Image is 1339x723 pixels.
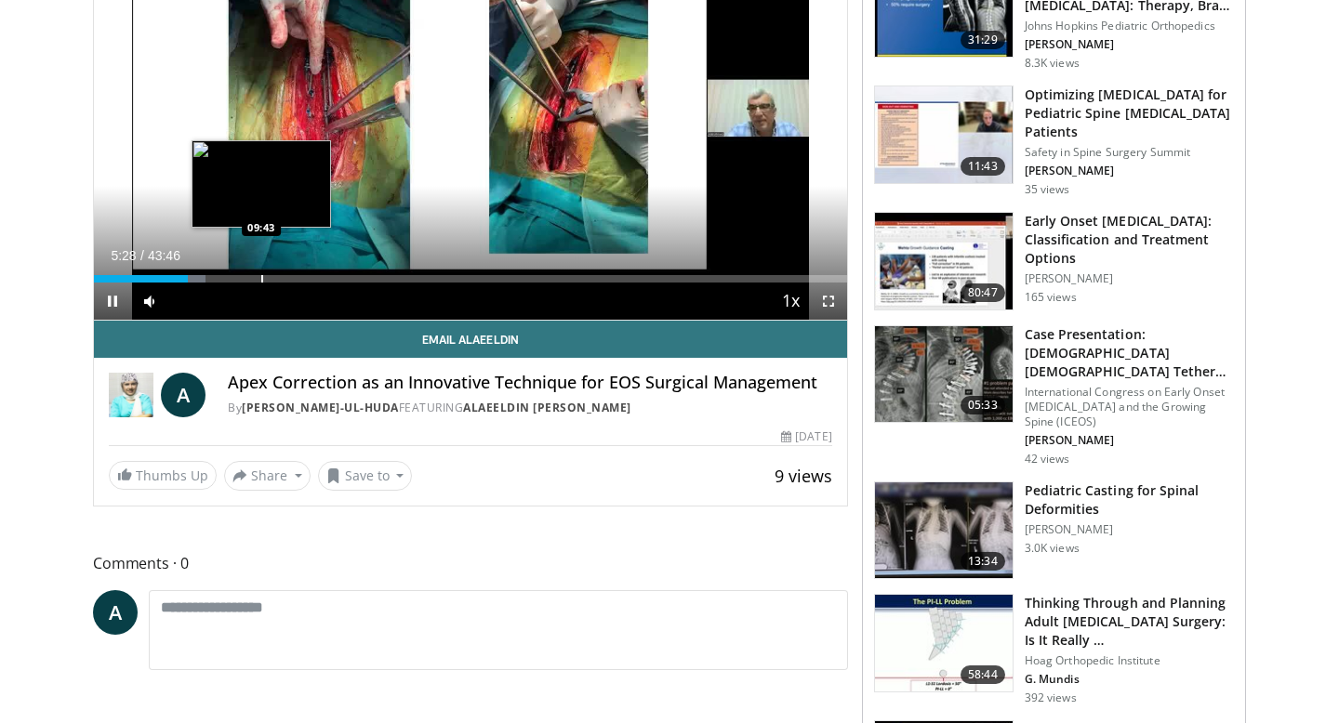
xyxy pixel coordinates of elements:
[961,552,1005,571] span: 13:34
[961,396,1005,414] span: 05:33
[1025,672,1234,687] p: G. Mundis
[874,85,1234,197] a: 11:43 Optimizing [MEDICAL_DATA] for Pediatric Spine [MEDICAL_DATA] Patients Safety in Spine Surge...
[775,465,832,487] span: 9 views
[1025,56,1080,71] p: 8.3K views
[1025,212,1234,268] h3: Early Onset [MEDICAL_DATA]: Classification and Treatment Options
[781,428,831,445] div: [DATE]
[874,481,1234,580] a: 13:34 Pediatric Casting for Spinal Deformities [PERSON_NAME] 3.0K views
[318,461,413,491] button: Save to
[228,400,832,416] div: By FEATURING
[228,373,832,393] h4: Apex Correction as an Innovative Technique for EOS Surgical Management
[224,461,311,491] button: Share
[93,590,138,635] a: A
[1025,522,1234,537] p: [PERSON_NAME]
[1025,690,1077,705] p: 392 views
[94,283,131,320] button: Pause
[810,283,847,320] button: Fullscreen
[140,248,144,263] span: /
[875,86,1013,183] img: 557bc190-4981-4553-806a-e103f1e7d078.150x105_q85_crop-smart_upscale.jpg
[875,595,1013,691] img: 75794dbb-5da5-45ce-b31c-1353d9da21ab.150x105_q85_crop-smart_upscale.jpg
[1025,290,1077,305] p: 165 views
[1025,385,1234,429] p: International Congress on Early Onset [MEDICAL_DATA] and the Growing Spine (ICEOS)
[131,283,168,320] button: Mute
[109,373,153,417] img: Dr Noor-ul-Huda
[1025,653,1234,668] p: Hoag Orthopedic Institute
[961,665,1005,684] span: 58:44
[109,461,217,490] a: Thumbs Up
[192,140,331,228] img: image.jpeg
[874,212,1234,310] a: 80:47 Early Onset [MEDICAL_DATA]: Classification and Treatment Options [PERSON_NAME] 165 views
[875,213,1013,309] img: 080af967-a4d0-4826-9570-d72bf116778d.150x105_q85_crop-smart_upscale.jpg
[1025,541,1080,556] p: 3.0K views
[874,594,1234,705] a: 58:44 Thinking Through and Planning Adult [MEDICAL_DATA] Surgery: Is It Really … Hoag Orthopedic ...
[94,275,847,283] div: Progress Bar
[961,283,1005,302] span: 80:47
[1025,85,1234,141] h3: Optimizing [MEDICAL_DATA] for Pediatric Spine [MEDICAL_DATA] Patients
[1025,271,1234,286] p: [PERSON_NAME]
[1025,452,1070,467] p: 42 views
[148,248,180,263] span: 43:46
[1025,145,1234,160] p: Safety in Spine Surgery Summit
[961,31,1005,49] span: 31:29
[1025,164,1234,178] p: [PERSON_NAME]
[961,157,1005,176] span: 11:43
[242,400,399,415] a: [PERSON_NAME]-ul-Huda
[161,373,205,417] a: A
[875,482,1013,579] img: 014b34c2-3e76-4438-8849-64623db66396.150x105_q85_crop-smart_upscale.jpg
[111,248,136,263] span: 5:28
[463,400,631,415] a: Alaeeldin [PERSON_NAME]
[94,321,847,358] a: Email Alaeeldin
[1025,325,1234,381] h3: Case Presentation: [DEMOGRAPHIC_DATA] [DEMOGRAPHIC_DATA] Tether for 125° AIS with Discs Incis…
[773,283,810,320] button: Playback Rate
[1025,433,1234,448] p: [PERSON_NAME]
[874,325,1234,467] a: 05:33 Case Presentation: [DEMOGRAPHIC_DATA] [DEMOGRAPHIC_DATA] Tether for 125° AIS with Discs Inc...
[875,326,1013,423] img: ea4c4950-2824-4df4-bb4f-d425cd952dee.150x105_q85_crop-smart_upscale.jpg
[1025,182,1070,197] p: 35 views
[1025,594,1234,650] h3: Thinking Through and Planning Adult [MEDICAL_DATA] Surgery: Is It Really …
[1025,19,1234,33] p: Johns Hopkins Pediatric Orthopedics
[1025,37,1234,52] p: [PERSON_NAME]
[93,551,848,575] span: Comments 0
[1025,481,1234,519] h3: Pediatric Casting for Spinal Deformities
